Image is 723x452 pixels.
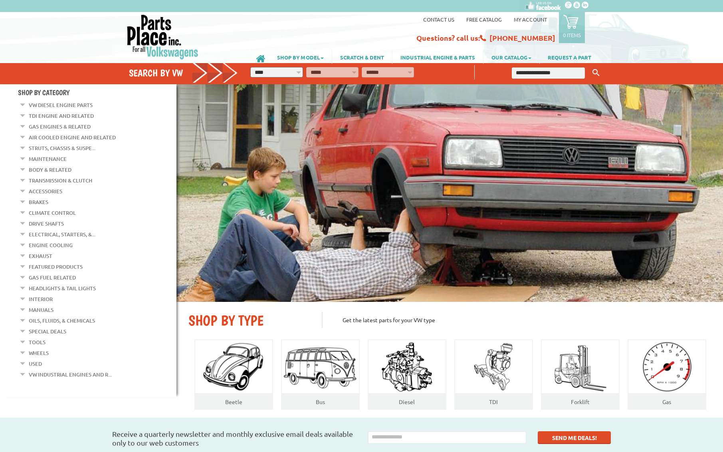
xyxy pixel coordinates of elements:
a: VW Diesel Engine Parts [29,100,93,110]
a: Bus [316,398,325,405]
a: Featured Products [29,262,83,272]
a: Contact us [423,16,454,23]
a: TDI Engine and Related [29,111,94,121]
a: Wheels [29,348,49,358]
a: Engine Cooling [29,240,73,250]
a: Brakes [29,197,48,207]
a: Climate Control [29,208,76,218]
a: Manuals [29,305,53,315]
a: REQUEST A PART [540,50,599,64]
a: Maintenance [29,154,67,164]
a: Exhaust [29,251,52,261]
a: TDI [489,398,498,405]
h4: Shop By Category [18,88,176,97]
h3: Receive a quarterly newsletter and monthly exclusive email deals available only to our web customers [112,430,356,447]
p: Get the latest parts for your VW type [322,312,711,328]
button: Keyword Search [590,66,602,79]
a: Headlights & Tail Lights [29,283,96,293]
img: TDI [467,340,519,394]
a: Diesel [399,398,415,405]
a: Gas [662,398,671,405]
a: Gas Engines & Related [29,121,91,132]
img: Gas [635,340,699,394]
img: Forklift [552,340,608,394]
a: Beetle [225,398,242,405]
a: Transmission & Clutch [29,175,92,186]
a: Free Catalog [466,16,502,23]
a: Oils, Fluids, & Chemicals [29,315,95,326]
img: Beatle [195,341,272,393]
button: SEND ME DEALS! [538,431,611,444]
a: INDUSTRIAL ENGINE & PARTS [392,50,483,64]
a: Special Deals [29,326,66,337]
img: Bus [282,344,359,390]
a: OUR CATALOG [483,50,539,64]
a: Accessories [29,186,62,196]
h4: Search by VW [129,67,238,79]
a: Forklift [571,398,590,405]
a: Struts, Chassis & Suspe... [29,143,95,153]
a: Used [29,359,42,369]
a: Air Cooled Engine and Related [29,132,116,143]
p: 0 items [563,32,581,38]
a: Body & Related [29,165,71,175]
a: My Account [514,16,547,23]
a: SCRATCH & DENT [332,50,392,64]
a: VW Industrial Engines and R... [29,369,112,380]
a: 0 items [559,12,585,43]
img: Diesel [378,340,436,394]
h2: SHOP BY TYPE [188,312,310,329]
a: Interior [29,294,53,304]
a: Electrical, Starters, &... [29,229,95,240]
a: Gas Fuel Related [29,272,76,283]
a: Tools [29,337,46,347]
img: Parts Place Inc! [126,14,199,60]
a: Drive Shafts [29,218,64,229]
a: SHOP BY MODEL [269,50,332,64]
